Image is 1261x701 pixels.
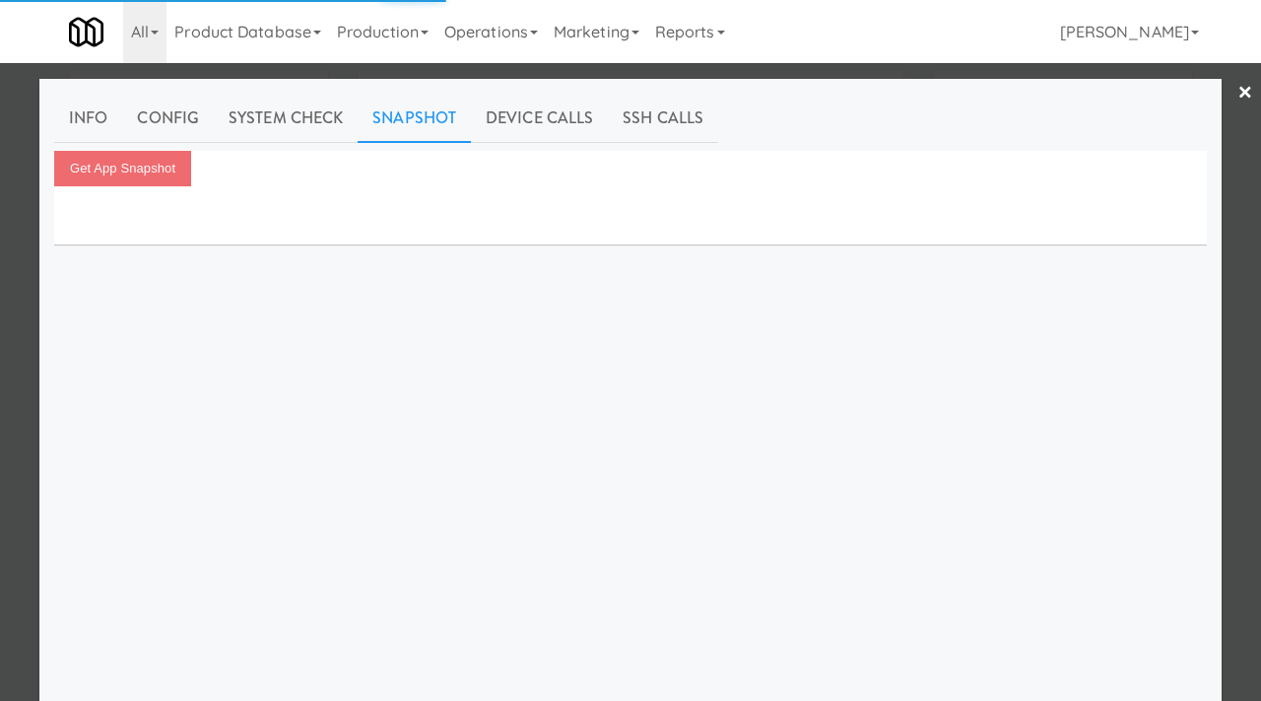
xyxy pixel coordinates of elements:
img: Micromart [69,15,103,49]
a: System Check [214,94,358,143]
a: × [1237,63,1253,124]
button: Get App Snapshot [54,151,191,186]
a: Device Calls [471,94,608,143]
a: Snapshot [358,94,471,143]
a: SSH Calls [608,94,718,143]
a: Info [54,94,122,143]
a: Config [122,94,214,143]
